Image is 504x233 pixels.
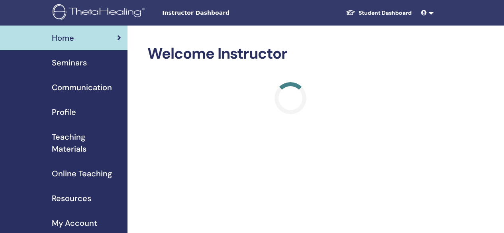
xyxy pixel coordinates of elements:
[53,4,148,22] img: logo.png
[52,192,91,204] span: Resources
[162,9,282,17] span: Instructor Dashboard
[52,106,76,118] span: Profile
[52,57,87,69] span: Seminars
[52,81,112,93] span: Communication
[52,32,74,44] span: Home
[52,131,121,155] span: Teaching Materials
[52,168,112,180] span: Online Teaching
[346,9,355,16] img: graduation-cap-white.svg
[52,217,97,229] span: My Account
[339,6,418,20] a: Student Dashboard
[147,45,434,63] h2: Welcome Instructor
